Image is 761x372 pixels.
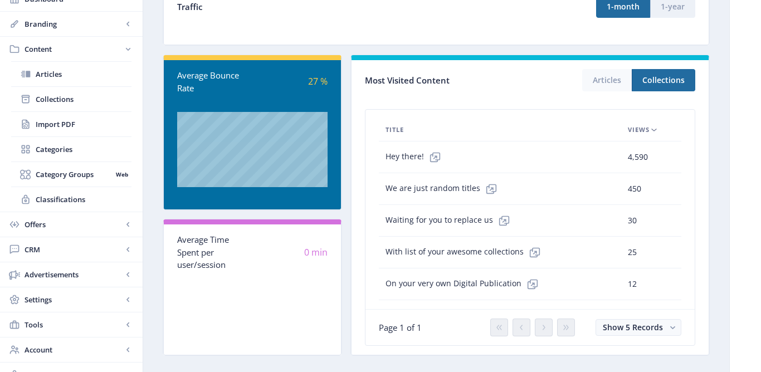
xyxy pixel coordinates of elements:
[25,244,123,255] span: CRM
[628,150,648,164] span: 4,590
[36,68,131,80] span: Articles
[25,344,123,355] span: Account
[177,69,252,94] div: Average Bounce Rate
[632,69,695,91] button: Collections
[11,137,131,161] a: Categories
[628,214,637,227] span: 30
[36,194,131,205] span: Classifications
[379,322,422,333] span: Page 1 of 1
[386,209,515,232] span: Waiting for you to replace us
[36,94,131,105] span: Collections
[386,178,503,200] span: We are just random titles
[25,43,123,55] span: Content
[582,69,632,91] button: Articles
[25,319,123,330] span: Tools
[386,146,446,168] span: Hey there!
[11,187,131,212] a: Classifications
[386,241,546,263] span: With list of your awesome collections
[386,273,544,295] span: On your very own Digital Publication
[25,269,123,280] span: Advertisements
[11,62,131,86] a: Articles
[603,322,663,332] span: Show 5 Records
[177,1,436,13] div: Traffic
[112,169,131,180] nb-badge: Web
[36,119,131,130] span: Import PDF
[11,112,131,136] a: Import PDF
[11,162,131,187] a: Category GroupsWeb
[36,169,112,180] span: Category Groups
[628,246,637,259] span: 25
[628,277,637,291] span: 12
[628,123,650,136] span: Views
[365,72,530,89] div: Most Visited Content
[11,87,131,111] a: Collections
[308,75,328,87] span: 27 %
[596,319,681,336] button: Show 5 Records
[177,233,252,271] div: Average Time Spent per user/session
[25,294,123,305] span: Settings
[25,219,123,230] span: Offers
[386,123,404,136] span: Title
[25,18,123,30] span: Branding
[252,246,328,259] div: 0 min
[628,182,641,195] span: 450
[36,144,131,155] span: Categories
